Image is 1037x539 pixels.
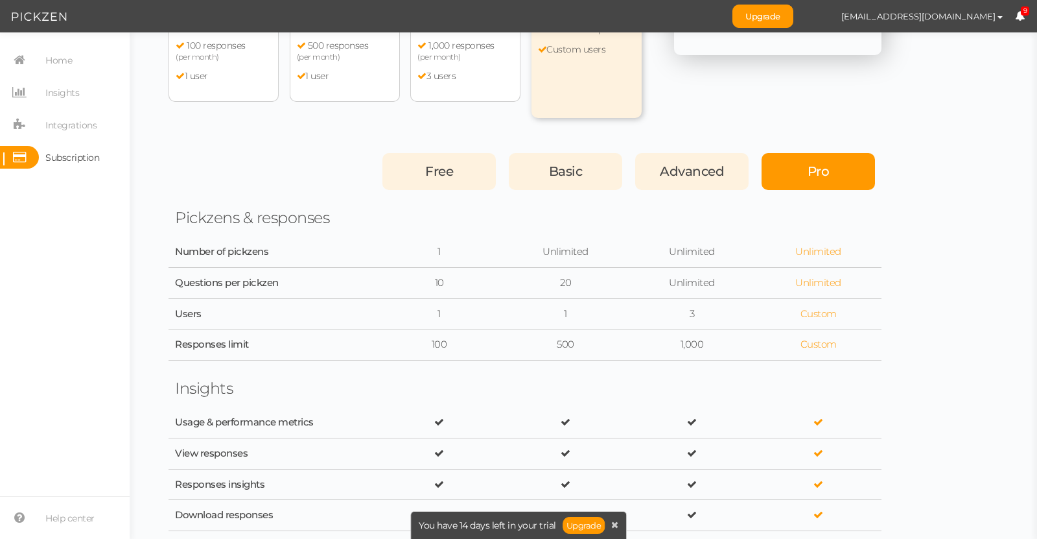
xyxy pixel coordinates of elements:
button: [EMAIL_ADDRESS][DOMAIN_NAME] [829,5,1015,27]
span: (per month) [417,52,461,62]
span: 9 [1021,6,1030,16]
span: 1,000 responses [428,40,495,51]
div: Unlimited [635,246,749,258]
div: Unlimited [762,246,875,258]
div: Unlimited [635,277,749,289]
div: Unlimited [509,246,622,258]
img: f75ad386da50c01dd96ccb3e375552c0 [806,5,829,28]
span: Free [425,163,453,179]
div: 1 [382,246,496,258]
div: Advanced [635,153,749,190]
span: You have 14 days left in your trial [419,521,556,530]
span: Advanced [660,163,724,179]
span: Basic [549,163,583,179]
div: 100 [382,339,496,351]
div: Number of pickzens [175,246,233,258]
div: 500 [509,339,622,351]
li: 1 user [176,71,272,82]
div: View responses [175,448,369,460]
div: 3 [635,308,749,320]
span: Custom responses [549,23,628,35]
span: Home [45,50,72,71]
div: Pro [762,153,875,190]
div: Questions per pickzen [175,277,369,289]
div: Free [382,153,496,190]
div: Insights [175,379,369,398]
li: 3 users [417,71,513,82]
span: Help center [45,508,95,529]
img: Pickzen logo [12,9,67,25]
div: Pickzens & responses [175,208,369,228]
a: Upgrade [732,5,793,28]
span: 100 responses [187,40,246,51]
span: Subscription [45,147,99,168]
div: 1 [509,308,622,320]
a: Upgrade [563,517,605,534]
span: Pro [808,163,830,179]
div: 10 [382,277,496,289]
li: 1 user [297,71,393,82]
div: Download responses [175,509,369,521]
div: Basic [509,153,622,190]
div: Custom [762,339,875,351]
span: Insights [45,82,79,103]
div: 1,000 [635,339,749,351]
div: 1 [382,308,496,320]
span: Integrations [45,115,97,136]
li: Custom users [538,44,635,56]
span: [EMAIL_ADDRESS][DOMAIN_NAME] [841,11,996,21]
div: Custom [762,308,875,320]
div: Responses insights [175,479,369,491]
span: (per month) [176,52,219,62]
span: (per month) [297,52,340,62]
div: Users [175,308,369,320]
div: Responses limit [175,339,369,351]
div: Unlimited [762,277,875,289]
span: 500 responses [308,40,369,51]
div: 20 [509,277,622,289]
div: Usage & performance metrics [175,416,369,429]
